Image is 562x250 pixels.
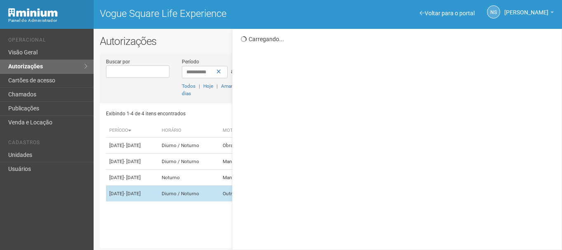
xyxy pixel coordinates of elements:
[100,8,322,19] h1: Vogue Square Life Experience
[158,124,219,138] th: Horário
[216,83,218,89] span: |
[241,35,555,43] div: Carregando...
[182,58,199,65] label: Período
[8,37,87,46] li: Operacional
[106,170,158,186] td: [DATE]
[420,10,475,16] a: Voltar para o portal
[100,35,556,47] h2: Autorizações
[219,186,266,202] td: Outros
[203,83,213,89] a: Hoje
[158,154,219,170] td: Diurno / Noturno
[158,186,219,202] td: Diurno / Noturno
[219,154,266,170] td: Manutenção
[124,175,141,180] span: - [DATE]
[8,17,87,24] div: Painel do Administrador
[219,124,266,138] th: Motivo
[182,83,195,89] a: Todos
[219,138,266,154] td: Obra
[199,83,200,89] span: |
[106,154,158,170] td: [DATE]
[487,5,500,19] a: NS
[106,107,326,120] div: Exibindo 1-4 de 4 itens encontrados
[158,170,219,186] td: Noturno
[158,138,219,154] td: Diurno / Noturno
[106,58,130,65] label: Buscar por
[504,10,554,17] a: [PERSON_NAME]
[8,8,58,17] img: Minium
[124,159,141,164] span: - [DATE]
[8,140,87,148] li: Cadastros
[219,170,266,186] td: Manutenção
[504,1,548,16] span: Nicolle Silva
[231,68,234,75] span: a
[106,138,158,154] td: [DATE]
[124,191,141,196] span: - [DATE]
[106,124,158,138] th: Período
[124,143,141,148] span: - [DATE]
[106,186,158,202] td: [DATE]
[221,83,239,89] a: Amanhã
